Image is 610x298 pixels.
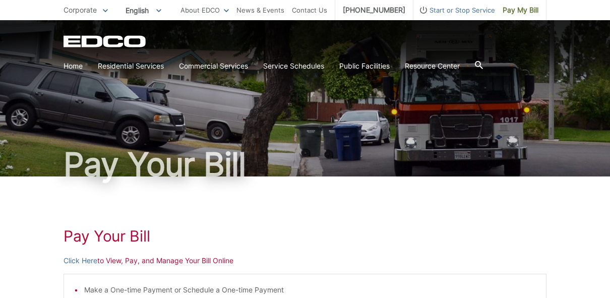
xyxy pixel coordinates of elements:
a: EDCD logo. Return to the homepage. [64,35,147,47]
span: Pay My Bill [503,5,538,16]
a: Public Facilities [339,61,390,72]
a: Service Schedules [263,61,324,72]
a: Residential Services [98,61,164,72]
li: Make a One-time Payment or Schedule a One-time Payment [84,284,536,295]
span: Corporate [64,6,97,14]
h1: Pay Your Bill [64,148,546,181]
a: Home [64,61,83,72]
a: News & Events [236,5,284,16]
a: Contact Us [292,5,327,16]
a: Commercial Services [179,61,248,72]
h1: Pay Your Bill [64,227,546,245]
p: to View, Pay, and Manage Your Bill Online [64,255,546,266]
a: About EDCO [180,5,229,16]
a: Resource Center [405,61,460,72]
a: Click Here [64,255,97,266]
span: English [118,2,169,19]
